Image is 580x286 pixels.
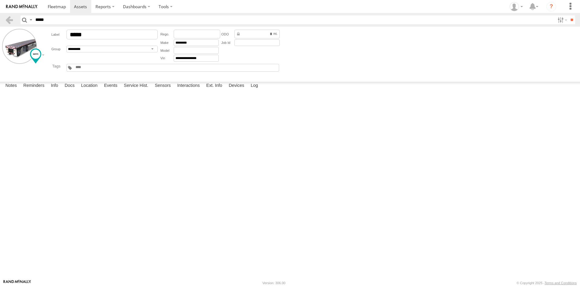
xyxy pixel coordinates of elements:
label: Interactions [174,82,203,90]
label: Events [101,82,120,90]
label: Search Filter Options [555,15,568,24]
div: Data from Vehicle CANbus [234,30,280,38]
a: Terms and Conditions [545,281,577,285]
label: Devices [226,82,247,90]
label: Reminders [20,82,47,90]
div: © Copyright 2025 - [517,281,577,285]
div: Change Map Icon [30,48,41,64]
label: Search Query [28,15,33,24]
label: Docs [62,82,78,90]
a: Visit our Website [3,280,31,286]
label: Notes [2,82,20,90]
label: Location [78,82,101,90]
label: Service Hist. [121,82,151,90]
i: ? [546,2,556,12]
label: Sensors [152,82,174,90]
label: Info [48,82,61,90]
a: Back to previous Page [5,15,14,24]
div: Version: 306.00 [263,281,285,285]
img: rand-logo.svg [6,5,37,9]
label: Log [248,82,261,90]
div: Josue Jimenez [507,2,525,11]
label: Ext. Info [203,82,225,90]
